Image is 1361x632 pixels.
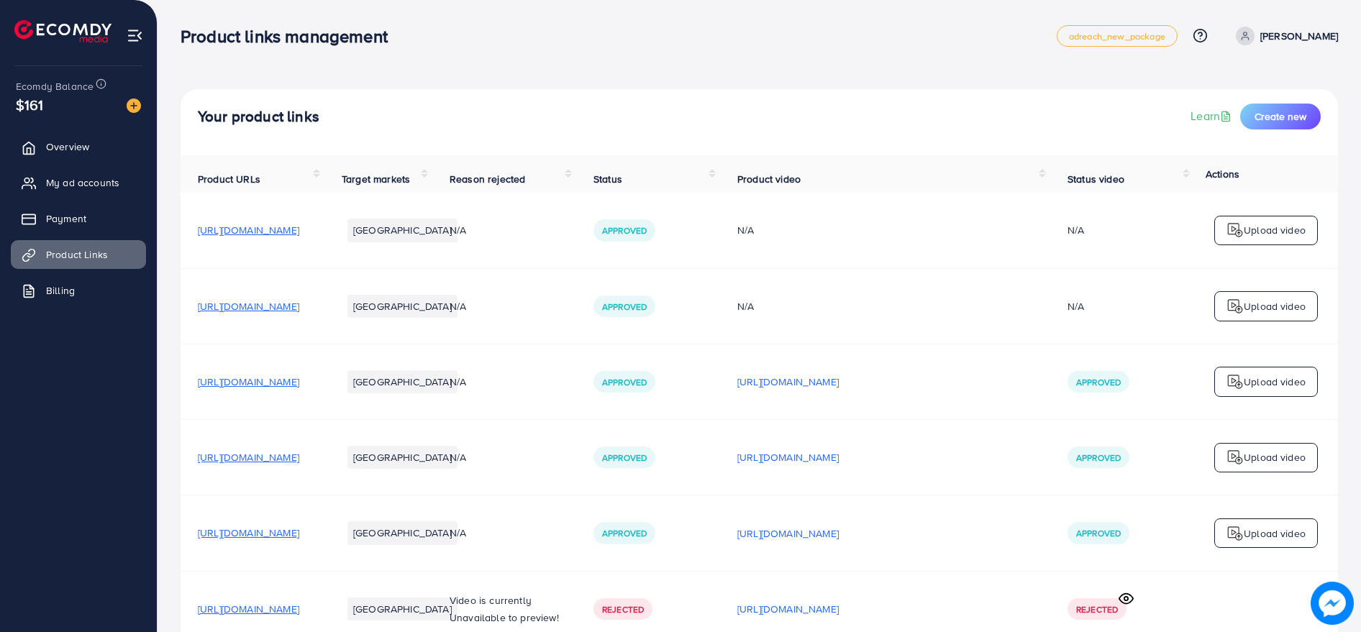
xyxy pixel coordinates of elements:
li: [GEOGRAPHIC_DATA] [347,446,458,469]
span: [URL][DOMAIN_NAME] [198,450,299,464]
h3: Product links management [181,26,399,47]
span: N/A [450,450,466,464]
span: Product video [737,172,801,186]
img: logo [14,20,111,42]
p: Upload video [1244,525,1306,542]
span: My ad accounts [46,175,119,190]
p: Upload video [1244,221,1306,239]
li: [GEOGRAPHIC_DATA] [347,597,458,620]
img: logo [1226,525,1244,542]
span: Actions [1206,167,1239,181]
span: Target markets [342,172,410,186]
span: Status [593,172,622,186]
span: Approved [602,452,647,464]
li: [GEOGRAPHIC_DATA] [347,219,458,242]
p: Upload video [1244,298,1306,315]
p: [URL][DOMAIN_NAME] [737,373,839,390]
span: [URL][DOMAIN_NAME] [198,526,299,540]
span: Rejected [602,603,644,615]
span: adreach_new_package [1069,32,1165,41]
a: [PERSON_NAME] [1230,27,1338,45]
a: Billing [11,276,146,305]
img: logo [1226,449,1244,466]
div: N/A [1068,223,1084,237]
span: Reason rejected [450,172,525,186]
span: Ecomdy Balance [16,79,94,93]
span: N/A [450,299,466,313]
span: N/A [450,375,466,389]
h4: Your product links [198,108,319,126]
span: Approved [602,527,647,539]
span: N/A [450,223,466,237]
div: N/A [1068,299,1084,313]
span: [URL][DOMAIN_NAME] [198,299,299,313]
li: [GEOGRAPHIC_DATA] [347,521,458,544]
span: Product URLs [198,172,260,186]
span: Approved [1076,452,1121,464]
span: [URL][DOMAIN_NAME] [198,223,299,237]
span: Approved [602,301,647,313]
p: Video is currently Unavailable to preview! [450,592,559,626]
p: Upload video [1244,449,1306,466]
span: Billing [46,283,75,298]
p: [URL][DOMAIN_NAME] [737,449,839,466]
span: Payment [46,211,86,226]
li: [GEOGRAPHIC_DATA] [347,295,458,318]
a: Learn [1191,108,1234,124]
a: Product Links [11,240,146,269]
span: Rejected [1076,603,1118,615]
img: menu [127,27,143,44]
img: logo [1226,221,1244,239]
p: [URL][DOMAIN_NAME] [737,600,839,618]
span: Approved [1076,527,1121,539]
span: N/A [450,526,466,540]
span: Approved [602,376,647,388]
p: Upload video [1244,373,1306,390]
button: Create new [1240,104,1321,129]
span: Approved [1076,376,1121,388]
img: logo [1226,373,1244,390]
span: [URL][DOMAIN_NAME] [198,602,299,616]
p: [URL][DOMAIN_NAME] [737,525,839,542]
span: Overview [46,139,89,154]
a: Overview [11,132,146,161]
img: image [1311,582,1354,625]
a: My ad accounts [11,168,146,197]
a: adreach_new_package [1057,25,1178,47]
span: Approved [602,224,647,237]
li: [GEOGRAPHIC_DATA] [347,370,458,393]
img: logo [1226,298,1244,315]
a: Payment [11,204,146,233]
span: Product Links [46,247,108,262]
div: N/A [737,299,1033,313]
span: $161 [16,94,44,115]
div: N/A [737,223,1033,237]
span: Create new [1255,109,1306,124]
img: image [127,99,141,113]
p: [PERSON_NAME] [1260,27,1338,45]
span: [URL][DOMAIN_NAME] [198,375,299,389]
span: Status video [1068,172,1124,186]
